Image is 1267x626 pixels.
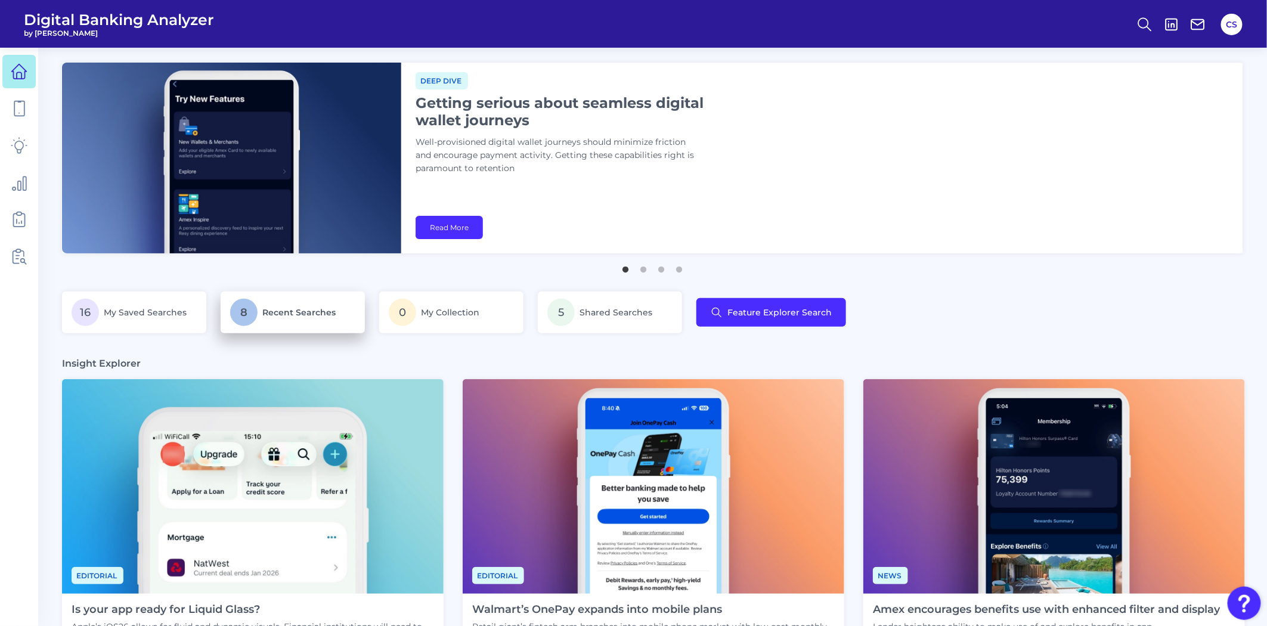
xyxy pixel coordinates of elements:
[620,261,632,272] button: 1
[1228,587,1261,620] button: Open Resource Center
[873,603,1220,616] h4: Amex encourages benefits use with enhanced filter and display
[873,569,908,581] a: News
[62,357,141,370] h3: Insight Explorer
[416,72,468,89] span: Deep dive
[547,299,575,326] span: 5
[72,299,99,326] span: 16
[72,569,123,581] a: Editorial
[221,292,365,333] a: 8Recent Searches
[472,569,524,581] a: Editorial
[230,299,258,326] span: 8
[674,261,686,272] button: 4
[416,216,483,239] a: Read More
[638,261,650,272] button: 2
[389,299,416,326] span: 0
[727,308,832,317] span: Feature Explorer Search
[72,567,123,584] span: Editorial
[416,136,714,175] p: Well-provisioned digital wallet journeys should minimize friction and encourage payment activity....
[656,261,668,272] button: 3
[873,567,908,584] span: News
[24,29,214,38] span: by [PERSON_NAME]
[580,307,652,318] span: Shared Searches
[421,307,479,318] span: My Collection
[62,63,401,253] img: bannerImg
[62,292,206,333] a: 16My Saved Searches
[416,75,468,86] a: Deep dive
[72,603,434,616] h4: Is your app ready for Liquid Glass?
[472,603,835,616] h4: Walmart’s OnePay expands into mobile plans
[262,307,336,318] span: Recent Searches
[379,292,523,333] a: 0My Collection
[863,379,1245,594] img: News - Phone (4).png
[696,298,846,327] button: Feature Explorer Search
[1221,14,1243,35] button: CS
[472,567,524,584] span: Editorial
[463,379,844,594] img: News - Phone (3).png
[24,11,214,29] span: Digital Banking Analyzer
[62,379,444,594] img: Editorial - Phone Zoom In.png
[538,292,682,333] a: 5Shared Searches
[416,94,714,129] h1: Getting serious about seamless digital wallet journeys
[104,307,187,318] span: My Saved Searches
